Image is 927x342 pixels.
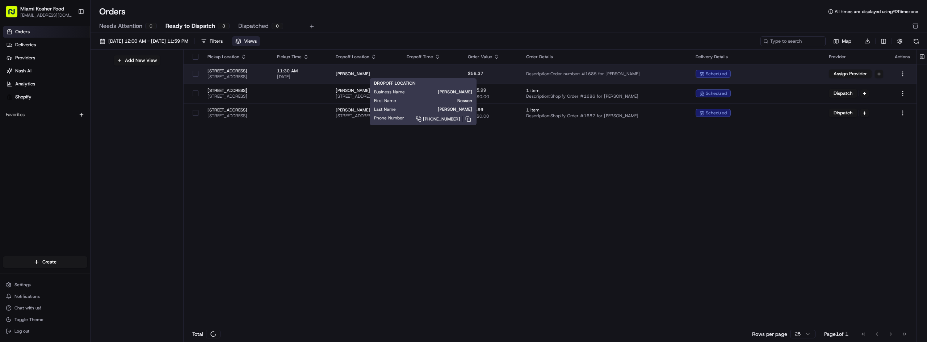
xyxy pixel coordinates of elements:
div: Past conversations [7,94,46,100]
span: Description: Order number: #1685 for [PERSON_NAME] [526,71,684,77]
a: Shopify [3,91,90,103]
span: 1 item [526,107,684,113]
button: [DATE] 12:00 AM - [DATE] 11:59 PM [96,36,192,46]
span: Analytics [15,81,35,87]
span: [STREET_ADDRESS] [336,93,395,99]
span: Description: Shopify Order #1686 for [PERSON_NAME] [526,93,684,99]
input: Type to search [760,36,826,46]
span: First Name [374,98,396,104]
img: 8571987876998_91fb9ceb93ad5c398215_72.jpg [15,69,28,82]
span: Tip: $0.00 [468,113,489,119]
span: [PERSON_NAME] [336,88,395,93]
div: Pickup Location [207,54,265,60]
span: Last Name [374,106,396,112]
button: Start new chat [123,71,132,80]
button: Chat with us! [3,303,87,313]
div: We're available if you need us! [33,76,100,82]
img: Masood Aslam [7,105,19,117]
a: [PHONE_NUMBER] [416,115,472,123]
span: [STREET_ADDRESS] [207,93,265,99]
button: Notifications [3,291,87,301]
span: Business Name [374,89,405,95]
span: Pylon [72,160,88,165]
span: [STREET_ADDRESS] [207,107,265,113]
span: Notifications [14,294,40,299]
button: Dispatch [829,109,857,117]
img: 1736555255976-a54dd68f-1ca7-489b-9aae-adbdc363a1c4 [14,113,20,118]
p: Rows per page [752,330,787,338]
div: 📗 [7,143,13,149]
h1: Orders [99,6,126,17]
span: [PERSON_NAME] [336,71,395,77]
span: Settings [14,282,31,288]
span: Log out [14,328,29,334]
div: Favorites [3,109,87,121]
button: Assign Provider [829,69,872,78]
button: Log out [3,326,87,336]
img: Shopify logo [7,94,12,100]
span: Tip: $0.00 [468,94,489,100]
input: Clear [19,47,119,54]
img: Nash [7,7,22,22]
span: scheduled [706,71,727,77]
span: Miami Kosher Food [20,5,64,12]
a: Orders [3,26,90,38]
div: 💻 [61,143,67,149]
span: [STREET_ADDRESS] [207,88,265,93]
button: Views [232,36,260,46]
span: [PHONE_NUMBER] [423,116,460,122]
span: Ready to Dispatch [165,22,215,30]
div: Total [192,330,221,338]
button: Dispatch [829,89,857,98]
div: Page 1 of 1 [824,330,848,338]
span: Dispatched [238,22,269,30]
span: Create [42,259,56,265]
div: Delivery Details [696,54,817,60]
a: Analytics [3,78,90,90]
a: 📗Knowledge Base [4,139,58,152]
div: Actions [895,54,911,60]
span: 11:30 AM [277,68,324,74]
button: Map [829,37,856,46]
span: [STREET_ADDRESS] [336,113,395,119]
div: 0 [272,23,283,29]
span: Needs Attention [99,22,142,30]
div: Order Value [468,54,515,60]
span: API Documentation [68,142,116,149]
button: Toggle Theme [3,314,87,325]
span: Chat with us! [14,305,41,311]
a: 💻API Documentation [58,139,119,152]
span: Shopify [15,94,32,100]
div: Filters [210,38,223,45]
div: Pickup Time [277,54,324,60]
div: 3 [218,23,230,29]
span: All times are displayed using EDT timezone [835,9,918,14]
span: $56.37 [468,71,483,76]
span: • [60,112,63,118]
button: See all [112,93,132,101]
div: Dropoff Location [336,54,395,60]
span: scheduled [706,110,727,116]
span: Nosson [408,98,472,104]
a: Nash AI [3,65,90,77]
img: 1736555255976-a54dd68f-1ca7-489b-9aae-adbdc363a1c4 [7,69,20,82]
span: Description: Shopify Order #1687 for [PERSON_NAME] [526,113,684,119]
span: Deliveries [15,42,36,48]
div: Dropoff Time [407,54,456,60]
span: scheduled [706,90,727,96]
span: Phone Number [374,115,404,121]
span: $235.99 [468,87,486,93]
span: [STREET_ADDRESS] [207,74,265,80]
button: [EMAIL_ADDRESS][DOMAIN_NAME] [20,12,72,18]
span: Map [842,38,851,45]
button: Add New View [114,55,160,66]
a: Powered byPylon [51,160,88,165]
span: Nash AI [15,68,32,74]
div: Start new chat [33,69,119,76]
div: Order Details [526,54,684,60]
button: Create [3,256,87,268]
span: [DATE] [64,112,79,118]
div: Provider [829,54,883,60]
span: Providers [15,55,35,61]
span: [PERSON_NAME] [336,107,395,113]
